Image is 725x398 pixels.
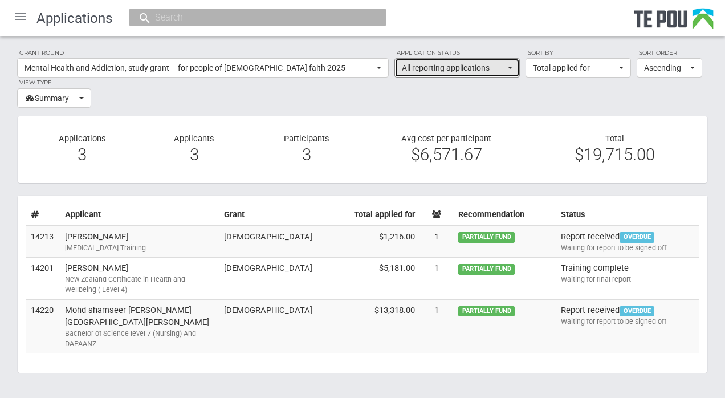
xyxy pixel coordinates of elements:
td: 14220 [26,299,60,353]
label: Application status [394,48,520,58]
div: $6,571.67 [371,149,522,160]
input: Search [152,11,352,23]
td: [DEMOGRAPHIC_DATA] [219,258,317,300]
label: Sort order [637,48,702,58]
span: PARTIALLY FUND [458,264,515,274]
div: 3 [147,149,242,160]
div: 3 [259,149,354,160]
th: Recommendation [454,204,556,226]
td: 1 [419,299,454,353]
td: 1 [419,226,454,258]
div: Avg cost per participant [362,133,531,166]
td: [PERSON_NAME] [60,258,219,300]
label: Grant round [17,48,389,58]
th: Total applied for [317,204,419,226]
div: $19,715.00 [539,149,690,160]
div: Waiting for report to be signed off [561,316,694,327]
div: New Zealand Certificate in Health and Wellbeing ( Level 4) [65,274,215,295]
span: Ascending [644,62,687,74]
span: Total applied for [533,62,616,74]
button: Total applied for [526,58,631,78]
span: Summary [25,92,76,104]
div: Waiting for report to be signed off [561,243,694,253]
td: $5,181.00 [317,258,419,300]
td: [DEMOGRAPHIC_DATA] [219,226,317,258]
button: Mental Health and Addiction, study grant – for people of [DEMOGRAPHIC_DATA] faith 2025 [17,58,389,78]
td: [PERSON_NAME] [60,226,219,258]
div: Total [531,133,699,160]
span: All reporting applications [402,62,505,74]
div: Applications [26,133,139,166]
span: OVERDUE [620,306,654,316]
div: Bachelor of Science level 7 (Nursing) And DAPAANZ [65,328,215,349]
td: Report received [556,226,699,258]
div: [MEDICAL_DATA] Training [65,243,215,253]
td: $1,216.00 [317,226,419,258]
td: Mohd shamseer [PERSON_NAME][GEOGRAPHIC_DATA][PERSON_NAME] [60,299,219,353]
label: Sort by [526,48,631,58]
th: Status [556,204,699,226]
div: Applicants [139,133,251,166]
div: Participants [250,133,362,166]
span: Mental Health and Addiction, study grant – for people of [DEMOGRAPHIC_DATA] faith 2025 [25,62,374,74]
span: PARTIALLY FUND [458,232,515,242]
td: 14201 [26,258,60,300]
th: Applicant [60,204,219,226]
td: Training complete [556,258,699,300]
td: 1 [419,258,454,300]
td: Report received [556,299,699,353]
span: PARTIALLY FUND [458,306,515,316]
button: Ascending [637,58,702,78]
th: Grant [219,204,317,226]
td: [DEMOGRAPHIC_DATA] [219,299,317,353]
button: Summary [17,88,91,108]
div: 3 [35,149,130,160]
span: OVERDUE [620,232,654,242]
td: $13,318.00 [317,299,419,353]
td: 14213 [26,226,60,258]
button: All reporting applications [394,58,520,78]
label: View type [17,78,91,88]
div: Waiting for final report [561,274,694,285]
